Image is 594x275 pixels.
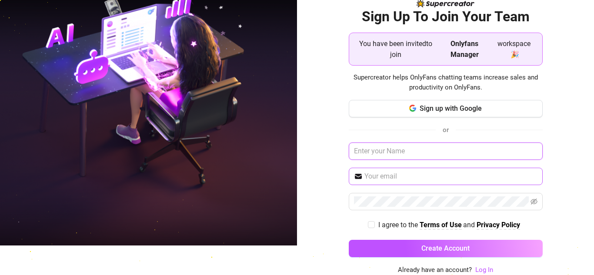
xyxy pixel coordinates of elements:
[477,221,520,229] strong: Privacy Policy
[356,38,436,60] span: You have been invited to join
[349,8,543,26] h2: Sign Up To Join Your Team
[378,221,420,229] span: I agree to the
[349,142,543,160] input: Enter your Name
[477,221,520,230] a: Privacy Policy
[349,73,543,93] span: Supercreator helps OnlyFans chatting teams increase sales and productivity on OnlyFans.
[531,198,537,205] span: eye-invisible
[421,244,470,252] span: Create Account
[463,221,477,229] span: and
[364,171,537,182] input: Your email
[420,221,462,230] a: Terms of Use
[451,40,479,59] strong: Onlyfans Manager
[420,104,482,113] span: Sign up with Google
[475,266,493,274] a: Log In
[443,126,449,134] span: or
[493,38,535,60] span: workspace 🎉
[349,100,543,117] button: Sign up with Google
[420,221,462,229] strong: Terms of Use
[349,240,543,257] button: Create Account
